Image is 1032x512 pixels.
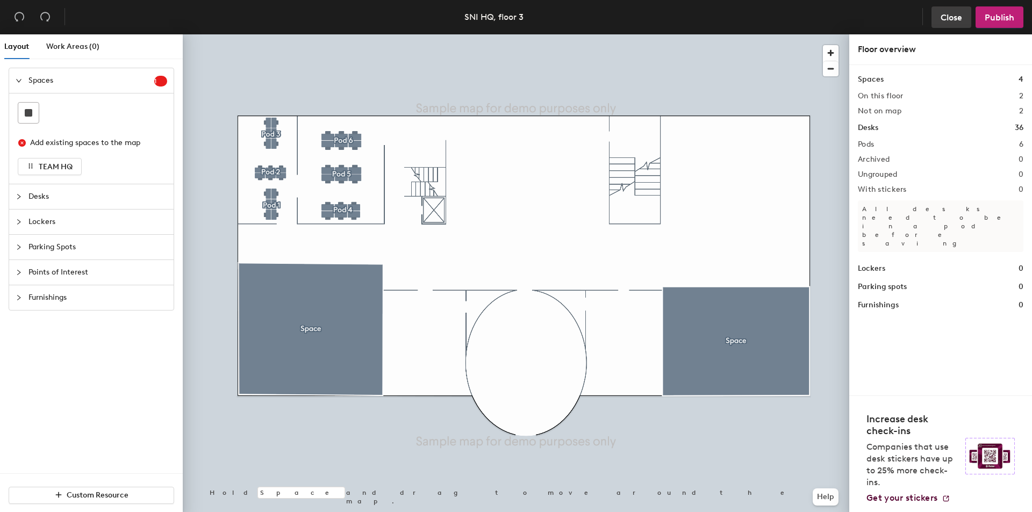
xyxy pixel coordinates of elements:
h1: Spaces [858,74,884,85]
h1: 36 [1015,122,1023,134]
span: collapsed [16,269,22,276]
span: Publish [985,12,1014,23]
h4: Increase desk check-ins [866,413,959,437]
button: Close [931,6,971,28]
span: Points of Interest [28,260,167,285]
h2: Ungrouped [858,170,898,179]
h1: 0 [1019,281,1023,293]
a: Get your stickers [866,493,950,503]
div: Floor overview [858,43,1023,56]
h2: 0 [1019,185,1023,194]
div: Add existing spaces to the map [30,137,158,149]
h1: Lockers [858,263,885,275]
button: Publish [976,6,1023,28]
span: collapsed [16,193,22,200]
h2: 2 [1019,107,1023,116]
h2: Not on map [858,107,901,116]
h2: Pods [858,140,874,149]
h1: Desks [858,122,878,134]
sup: 1 [154,76,167,86]
span: Work Areas (0) [46,42,99,51]
span: expanded [16,77,22,84]
h2: Archived [858,155,890,164]
span: collapsed [16,244,22,250]
h1: Furnishings [858,299,899,311]
button: Undo (⌘ + Z) [9,6,30,28]
img: Sticker logo [965,438,1015,474]
button: Help [813,488,838,506]
span: Custom Resource [67,491,128,500]
p: Companies that use desk stickers have up to 25% more check-ins. [866,441,959,488]
h2: 6 [1019,140,1023,149]
button: Custom Resource [9,487,174,504]
h1: 4 [1019,74,1023,85]
p: All desks need to be in a pod before saving [858,200,1023,252]
span: Parking Spots [28,235,167,259]
div: SNI HQ, floor 3 [464,10,524,24]
h2: 2 [1019,92,1023,100]
span: Furnishings [28,285,167,310]
span: Spaces [28,68,154,93]
h1: 0 [1019,263,1023,275]
button: TEAM HQ [18,158,82,175]
span: 1 [154,77,167,85]
span: close-circle [18,139,26,147]
h2: 0 [1019,155,1023,164]
span: Lockers [28,210,167,234]
button: Redo (⌘ + ⇧ + Z) [34,6,56,28]
span: Layout [4,42,29,51]
h1: 0 [1019,299,1023,311]
span: collapsed [16,219,22,225]
h2: With stickers [858,185,907,194]
span: Get your stickers [866,493,937,503]
span: Close [941,12,962,23]
h2: On this floor [858,92,904,100]
span: Desks [28,184,167,209]
span: TEAM HQ [39,162,73,171]
h1: Parking spots [858,281,907,293]
span: collapsed [16,294,22,301]
h2: 0 [1019,170,1023,179]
